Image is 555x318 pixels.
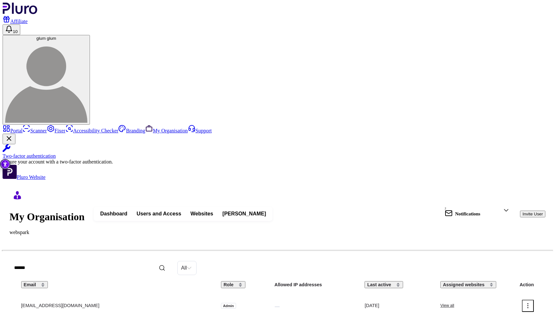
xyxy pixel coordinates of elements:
[10,211,85,223] h1: My Organisation
[3,153,552,159] div: Two-factor authentication
[13,29,18,34] span: 10
[3,144,552,159] a: Two-factor authentication
[270,275,360,294] th: Allowed IP addresses
[188,128,212,133] a: Support
[5,41,87,123] img: glum glum
[218,209,271,219] button: [PERSON_NAME]
[100,210,128,217] span: Dashboard
[186,209,218,219] button: Websites
[190,210,213,217] span: Websites
[440,302,454,309] a: View all
[181,261,193,275] span: All
[137,210,181,217] span: Users and Access
[3,10,38,15] a: Logo
[3,35,90,125] button: glum glumglum glum
[522,300,534,312] button: Open options menu
[21,281,48,288] button: Email
[118,128,145,133] a: Branding
[506,281,534,289] div: Action
[221,303,236,309] span: Admin
[3,134,15,144] button: Close Two-factor authentication notification
[47,128,66,133] a: Fixer
[3,19,28,24] a: Affiliate
[3,159,552,165] div: Secure your account with a two-factor authentication.
[10,262,189,274] input: Search
[3,174,46,180] a: Open Pluro Website
[440,281,496,288] button: Assigned websites
[16,294,216,318] td: [EMAIL_ADDRESS][DOMAIN_NAME]
[145,128,188,133] a: My Organisation
[3,125,552,180] aside: Sidebar menu
[365,281,403,288] button: Last active
[360,294,436,318] td: [DATE]
[443,205,448,211] span: 2
[66,128,119,133] a: Accessibility Checker
[3,128,22,133] a: Portal
[221,281,245,288] button: Role
[96,209,132,219] button: Dashboard
[3,24,20,35] button: Open notifications, you have 10 new notifications
[520,211,546,217] button: Invite User
[455,211,480,217] p: Notifications
[10,230,85,235] p: webspark
[223,210,266,217] span: [PERSON_NAME]
[36,36,56,41] span: glum glum
[22,128,47,133] a: Scanner
[132,209,186,219] button: Users and Access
